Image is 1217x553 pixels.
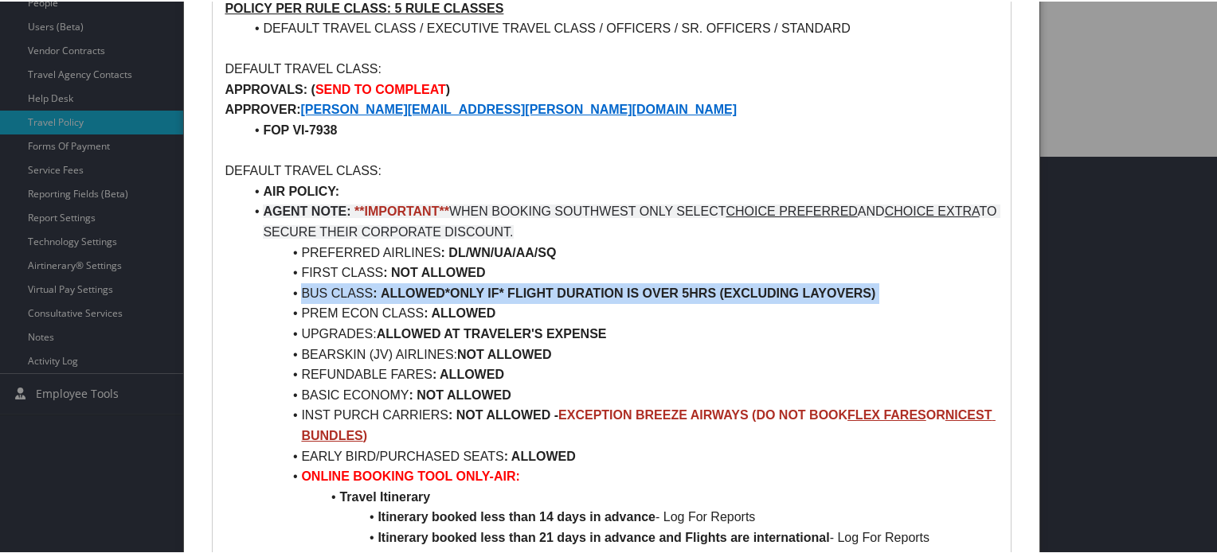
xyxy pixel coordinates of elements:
strong: : ALLOWED [424,305,495,318]
strong: : DL/WN/UA/AA/SQ [441,244,557,258]
strong: Itinerary booked less than 14 days in advance [378,508,655,522]
li: BEARSKIN (JV) AIRLINES: [244,343,998,364]
strong: APPROVALS: [225,81,307,95]
p: DEFAULT TRAVEL CLASS: [225,57,998,78]
u: CHOICE EXTRA [885,203,980,216]
li: EARLY BIRD/PURCHASED SEATS [244,445,998,465]
li: PREM ECON CLASS [244,302,998,322]
strong: FOP VI-7938 [263,122,337,135]
li: PREFERRED AIRLINES [244,241,998,262]
strong: APPROVER: [225,101,300,115]
li: FIRST CLASS [244,261,998,282]
li: UPGRADES: [244,322,998,343]
li: DEFAULT TRAVEL CLASS / EXECUTIVE TRAVEL CLASS / OFFICERS / SR. OFFICERS / STANDARD [244,17,998,37]
li: REFUNDABLE FARES [244,363,998,384]
strong: Itinerary booked less than 21 days in advance and Flights are international [378,529,829,543]
strong: ALLOWED [381,285,445,298]
strong: : NOT ALLOWED [383,264,485,278]
strong: AIR POLICY: [263,183,339,197]
strong: : ALLOWED [504,448,576,461]
span: WHEN BOOKING SOUTHWEST ONLY SELECT [449,203,726,216]
strong: : NOT ALLOWED [409,387,511,400]
strong: EXCEPTION BREEZE AIRWAYS (DO NOT BOOK OR ) [301,407,995,441]
strong: AGENT NOTE: [263,203,350,216]
u: FLEX FARES [847,407,926,420]
u: NICEST BUNDLES [301,407,995,441]
strong: : ALLOWED [432,366,504,380]
span: AND [858,203,885,216]
li: - Log For Reports [244,526,998,547]
a: [PERSON_NAME][EMAIL_ADDRESS][PERSON_NAME][DOMAIN_NAME] [301,101,738,115]
strong: NOT ALLOWED [457,346,552,360]
li: BASIC ECONOMY [244,384,998,404]
li: INST PURCH CARRIERS [244,403,998,444]
strong: ( [311,81,315,95]
li: BUS CLASS [244,282,998,302]
strong: ALLOWED AT TRAVELER'S EXPENSE [377,325,607,339]
p: DEFAULT TRAVEL CLASS: [225,159,998,180]
u: CHOICE PREFERRED [726,203,858,216]
li: - Log For Reports [244,505,998,526]
strong: Travel Itinerary [339,489,430,502]
strong: : [373,285,377,298]
strong: ONLINE BOOKING TOOL ONLY-AIR: [301,468,519,481]
strong: *ONLY IF* FLIGHT DURATION IS OVER 5HRS (EXCLUDING LAYOVERS) [445,285,876,298]
strong: SEND TO COMPLEAT [315,81,446,95]
strong: ) [446,81,450,95]
strong: : NOT ALLOWED - [448,407,558,420]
